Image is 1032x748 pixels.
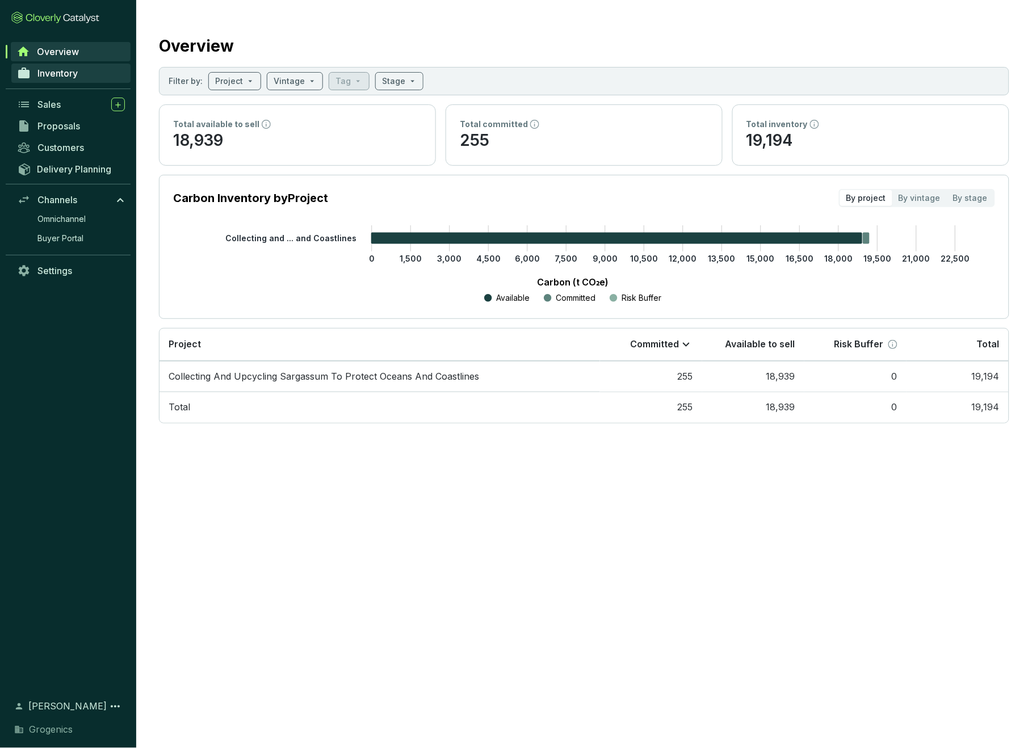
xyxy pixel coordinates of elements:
[28,700,107,713] span: [PERSON_NAME]
[400,254,422,263] tspan: 1,500
[515,254,540,263] tspan: 6,000
[11,95,131,114] a: Sales
[160,392,600,423] td: Total
[29,723,73,737] span: Grogenics
[173,190,328,206] p: Carbon Inventory by Project
[159,34,234,58] h2: Overview
[32,211,131,228] a: Omnichannel
[476,254,501,263] tspan: 4,500
[600,361,702,392] td: 255
[804,361,907,392] td: 0
[11,261,131,280] a: Settings
[11,64,131,83] a: Inventory
[37,265,72,276] span: Settings
[496,292,530,304] p: Available
[369,254,375,263] tspan: 0
[11,159,131,178] a: Delivery Planning
[173,119,259,130] p: Total available to sell
[11,190,131,209] a: Channels
[190,275,955,289] p: Carbon (t CO₂e)
[37,163,111,175] span: Delivery Planning
[907,392,1009,423] td: 19,194
[622,292,662,304] p: Risk Buffer
[11,138,131,157] a: Customers
[947,190,994,206] div: By stage
[160,329,600,361] th: Project
[37,120,80,132] span: Proposals
[37,233,83,244] span: Buyer Portal
[32,230,131,247] a: Buyer Portal
[173,130,422,152] p: 18,939
[863,254,891,263] tspan: 19,500
[631,338,679,351] p: Committed
[37,194,77,205] span: Channels
[839,189,995,207] div: segmented control
[702,329,804,361] th: Available to sell
[593,254,618,263] tspan: 9,000
[37,99,61,110] span: Sales
[37,213,86,225] span: Omnichannel
[907,329,1009,361] th: Total
[600,392,702,423] td: 255
[746,119,808,130] p: Total inventory
[892,190,947,206] div: By vintage
[460,119,528,130] p: Total committed
[225,233,356,243] tspan: Collecting and ... and Coastlines
[804,392,907,423] td: 0
[556,292,595,304] p: Committed
[840,190,892,206] div: By project
[746,130,995,152] p: 19,194
[702,361,804,392] td: 18,939
[702,392,804,423] td: 18,939
[747,254,775,263] tspan: 15,000
[37,68,78,79] span: Inventory
[669,254,697,263] tspan: 12,000
[438,254,462,263] tspan: 3,000
[555,254,578,263] tspan: 7,500
[824,254,853,263] tspan: 18,000
[11,42,131,61] a: Overview
[37,142,84,153] span: Customers
[11,116,131,136] a: Proposals
[834,338,884,351] p: Risk Buffer
[169,75,203,87] p: Filter by:
[907,361,1009,392] td: 19,194
[903,254,930,263] tspan: 21,000
[335,75,351,87] p: Tag
[941,254,970,263] tspan: 22,500
[160,361,600,392] td: Collecting And Upcycling Sargassum To Protect Oceans And Coastlines
[786,254,813,263] tspan: 16,500
[37,46,79,57] span: Overview
[630,254,658,263] tspan: 10,500
[460,130,708,152] p: 255
[708,254,736,263] tspan: 13,500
